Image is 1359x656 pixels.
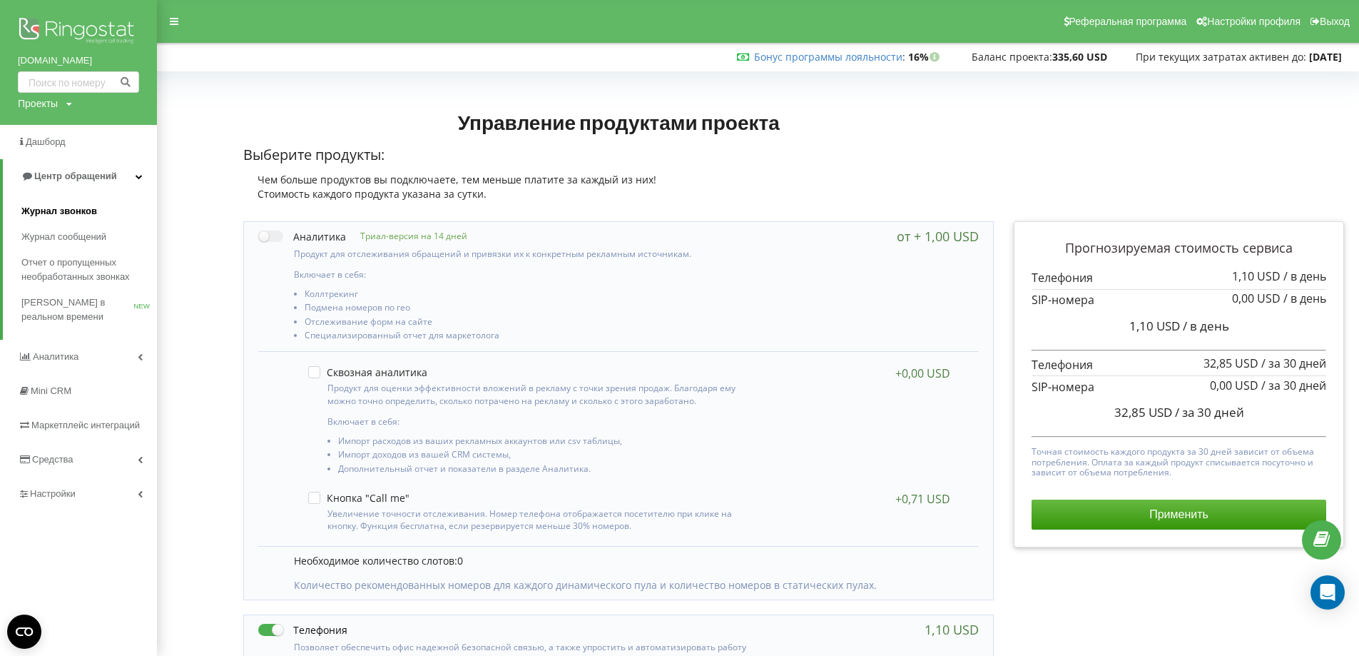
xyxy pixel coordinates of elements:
div: +0,00 USD [895,366,950,380]
label: Аналитика [258,229,346,244]
p: Продукт для оценки эффективности вложений в рекламу с точки зрения продаж. Благодаря ему можно то... [327,382,758,406]
p: Прогнозируемая стоимость сервиса [1032,239,1326,258]
p: Включает в себя: [327,415,758,428]
span: / за 30 дней [1261,378,1326,393]
p: Увеличение точности отслеживания. Номер телефона отображается посетителю при клике на кнопку. Фун... [327,508,758,532]
img: Ringostat logo [18,14,139,50]
a: Центр обращений [3,159,157,193]
span: Журнал сообщений [21,230,106,244]
p: Точная стоимость каждого продукта за 30 дней зависит от объема потребления. Оплата за каждый прод... [1032,443,1326,478]
span: Настройки профиля [1207,16,1301,27]
span: 1,10 USD [1129,318,1180,334]
button: Применить [1032,500,1326,530]
p: Продукт для отслеживания обращений и привязки их к конкретным рекламным источникам. [294,248,763,260]
span: Mini CRM [31,385,71,396]
span: Отчет о пропущенных необработанных звонках [21,256,150,284]
li: Импорт доходов из вашей CRM системы, [338,450,758,463]
span: 0,00 USD [1210,378,1258,393]
span: / в день [1283,268,1326,284]
span: Центр обращений [34,171,117,181]
a: Журнал звонков [21,198,157,224]
span: 32,85 USD [1114,404,1172,420]
span: / за 30 дней [1175,404,1244,420]
span: 0,00 USD [1232,291,1281,306]
p: Включает в себя: [294,268,763,281]
li: Подмена номеров по гео [305,303,763,316]
div: 1,10 USD [925,622,979,637]
div: Open Intercom Messenger [1310,575,1345,610]
div: Чем больше продуктов вы подключаете, тем меньше платите за каждый из них! [243,173,994,187]
a: Бонус программы лояльности [754,50,902,64]
strong: 335,60 USD [1052,50,1107,64]
p: Необходимое количество слотов: [294,554,964,568]
span: / за 30 дней [1261,355,1326,371]
label: Кнопка "Call me" [308,492,409,504]
p: Триал-версия на 14 дней [346,230,467,242]
li: Дополнительный отчет и показатели в разделе Аналитика. [338,464,758,478]
div: Стоимость каждого продукта указана за сутки. [243,187,994,201]
p: Телефония [1032,357,1326,373]
span: 32,85 USD [1203,355,1258,371]
span: [PERSON_NAME] в реальном времени [21,296,133,324]
strong: 16% [908,50,943,64]
a: Журнал сообщений [21,224,157,250]
p: SIP-номера [1032,292,1326,308]
span: Журнал звонков [21,204,97,218]
span: : [754,50,905,64]
a: [DOMAIN_NAME] [18,54,139,68]
li: Коллтрекинг [305,289,763,303]
p: Телефония [1032,270,1326,286]
span: 0 [457,554,463,567]
a: Отчет о пропущенных необработанных звонках [21,250,157,290]
span: Выход [1320,16,1350,27]
label: Сквозная аналитика [308,366,427,378]
p: Выберите продукты: [243,145,994,166]
p: SIP-номера [1032,379,1326,395]
strong: [DATE] [1309,50,1342,64]
a: [PERSON_NAME] в реальном времениNEW [21,290,157,330]
div: Проекты [18,96,58,111]
button: Open CMP widget [7,615,41,649]
span: Баланс проекта: [972,50,1052,64]
h1: Управление продуктами проекта [243,109,994,135]
input: Поиск по номеру [18,71,139,93]
span: Средства [32,454,73,465]
span: При текущих затратах активен до: [1136,50,1306,64]
label: Телефония [258,622,347,637]
li: Отслеживание форм на сайте [305,317,763,330]
li: Импорт расходов из ваших рекламных аккаунтов или csv таблицы, [338,436,758,450]
div: от + 1,00 USD [897,229,979,243]
span: Реферальная программа [1069,16,1187,27]
p: Количество рекомендованных номеров для каждого динамического пула и количество номеров в статичес... [294,578,964,592]
li: Специализированный отчет для маркетолога [305,330,763,344]
span: / в день [1183,318,1229,334]
span: 1,10 USD [1232,268,1281,284]
span: Дашборд [26,136,66,147]
span: Маркетплейс интеграций [31,420,140,430]
span: Аналитика [33,351,78,362]
span: / в день [1283,291,1326,306]
div: +0,71 USD [895,492,950,506]
span: Настройки [30,488,76,499]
